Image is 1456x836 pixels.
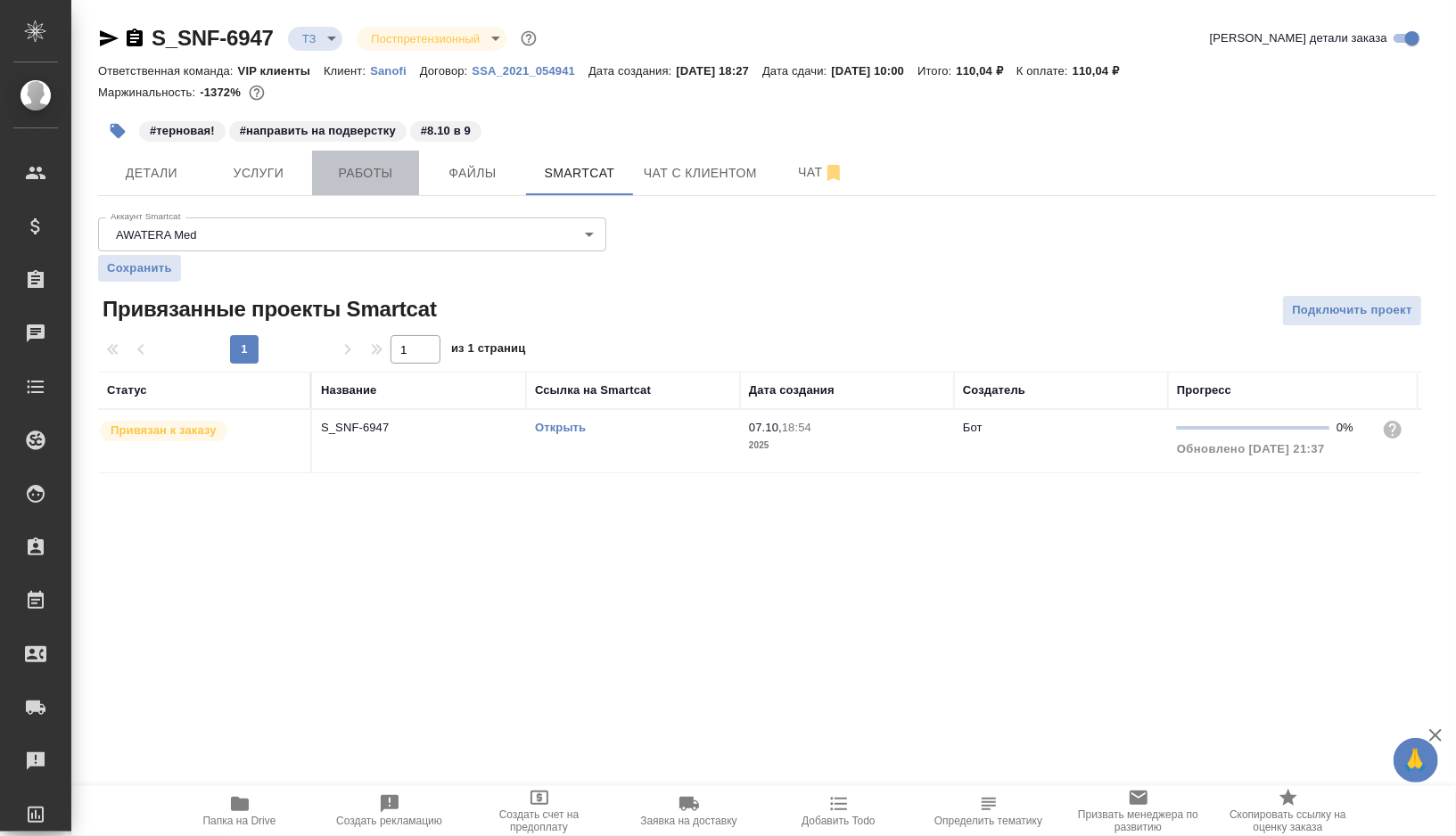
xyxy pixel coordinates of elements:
span: Папка на Drive [203,815,276,827]
p: -1372% [200,86,245,99]
span: Обновлено [DATE] 21:37 [1177,442,1325,455]
div: Статус [107,381,147,399]
span: Услуги [216,162,301,184]
span: Чат [778,161,864,184]
p: S_SNF-6947 [321,419,517,437]
a: Открыть [535,421,586,434]
p: Договор: [420,64,473,78]
p: 2025 [749,437,945,455]
button: Добавить Todo [764,786,914,836]
button: ТЗ [297,31,322,46]
button: Заявка на доставку [614,786,764,836]
button: Подключить проект [1282,295,1422,326]
button: Скопировать ссылку для ЯМессенджера [98,28,119,49]
span: Файлы [430,162,515,184]
div: Ссылка на Smartcat [535,381,651,399]
span: Работы [323,162,408,184]
p: #8.10 в 9 [421,122,471,140]
button: AWATERA Med [111,227,202,242]
span: Призвать менеджера по развитию [1074,808,1203,833]
p: Бот [963,421,983,434]
div: ТЗ [357,27,506,51]
div: Дата создания [749,381,835,399]
button: Создать счет на предоплату [465,786,614,836]
p: Дата создания: [588,64,676,78]
svg: Отписаться [823,162,844,184]
button: 🙏 [1394,738,1438,783]
p: 110,04 ₽ [957,64,1017,78]
p: К оплате: [1016,64,1073,78]
button: Папка на Drive [165,786,315,836]
span: [PERSON_NAME] детали заказа [1210,29,1387,47]
span: из 1 страниц [451,338,526,364]
p: #терновая! [150,122,215,140]
button: Скопировать ссылку на оценку заказа [1213,786,1363,836]
p: 110,04 ₽ [1073,64,1133,78]
div: Название [321,381,376,399]
span: Скопировать ссылку на оценку заказа [1224,808,1353,833]
button: Призвать менеджера по развитию [1064,786,1213,836]
span: терновая! [137,122,227,137]
span: Создать счет на предоплату [475,808,604,833]
p: Дата сдачи: [762,64,831,78]
button: Создать рекламацию [315,786,465,836]
p: Sanofi [370,64,420,78]
p: [DATE] 18:27 [676,64,762,78]
div: Прогресс [1177,381,1231,399]
p: 18:54 [782,421,811,434]
a: Sanofi [370,62,420,78]
p: #направить на подверстку [240,122,396,140]
p: Клиент: [324,64,370,78]
p: Маржинальность: [98,86,200,99]
span: Детали [109,162,194,184]
div: ТЗ [288,27,343,51]
p: 07.10, [749,421,782,434]
p: SSA_2021_054941 [472,64,588,78]
span: Определить тематику [934,815,1042,827]
p: VIP клиенты [238,64,324,78]
span: Заявка на доставку [640,815,736,827]
button: Определить тематику [914,786,1064,836]
button: 1349.84 RUB; [245,81,268,104]
span: Подключить проект [1292,300,1412,321]
button: Сохранить [98,255,181,282]
a: SSA_2021_054941 [472,62,588,78]
a: S_SNF-6947 [152,26,274,50]
span: 🙏 [1401,742,1431,779]
p: Итого: [917,64,956,78]
p: Ответственная команда: [98,64,238,78]
span: направить на подверстку [227,122,408,137]
span: Чат с клиентом [644,162,757,184]
div: AWATERA Med [98,217,606,251]
p: [DATE] 10:00 [832,64,918,78]
button: Доп статусы указывают на важность/срочность заказа [517,27,540,50]
span: Smartcat [537,162,622,184]
button: Постпретензионный [366,31,485,46]
span: Привязанные проекты Smartcat [98,295,437,324]
span: Добавить Todo [802,815,875,827]
div: 0% [1337,419,1368,437]
span: Сохранить [107,259,172,277]
span: Создать рекламацию [336,815,442,827]
button: Скопировать ссылку [124,28,145,49]
div: Создатель [963,381,1025,399]
p: Привязан к заказу [111,422,217,439]
button: Добавить тэг [98,111,137,151]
